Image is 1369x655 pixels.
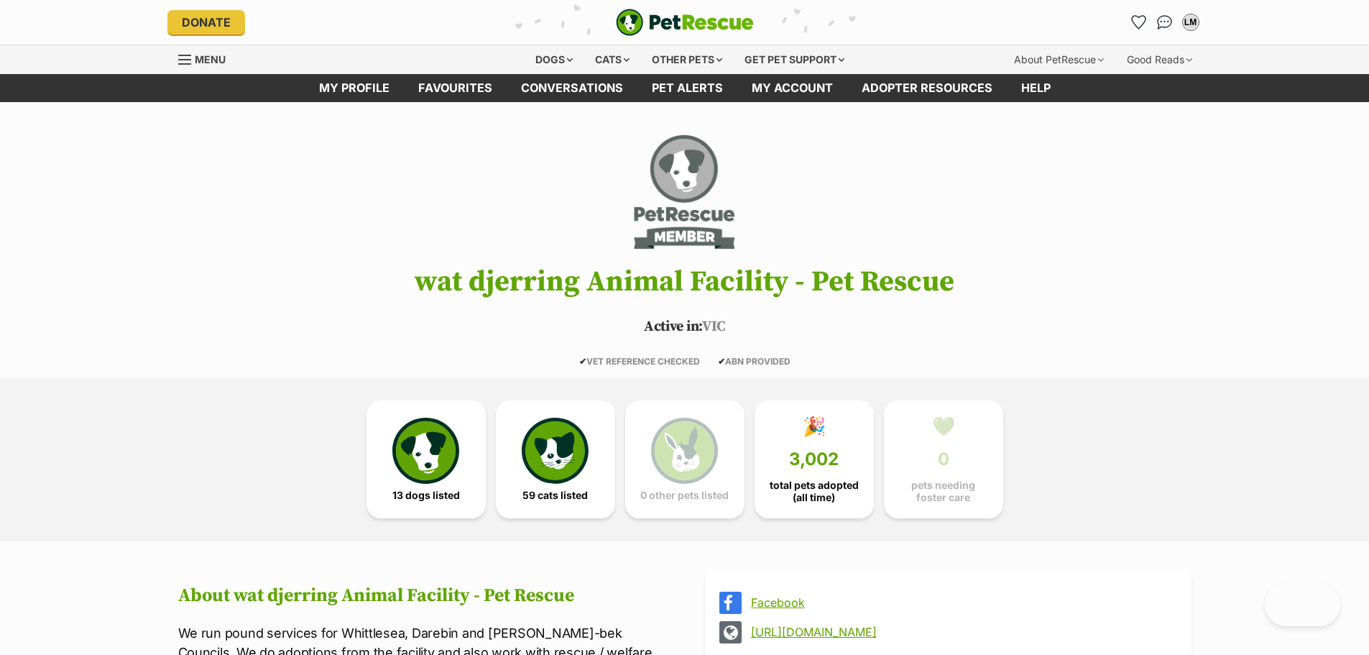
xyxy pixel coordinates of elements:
[718,356,725,367] icon: ✔
[404,74,507,102] a: Favourites
[1117,45,1202,74] div: Good Reads
[1153,11,1176,34] a: Conversations
[896,480,991,503] span: pets needing foster care
[718,356,790,367] span: ABN PROVIDED
[1007,74,1065,102] a: Help
[767,480,862,503] span: total pets adopted (all time)
[789,449,839,470] span: 3,002
[737,74,847,102] a: My account
[496,400,615,518] a: 59 cats listed
[178,585,665,607] h2: About wat djerring Animal Facility - Pet Rescue
[167,10,245,35] a: Donate
[157,266,1213,298] h1: wat djerring Animal Facility - Pet Rescue
[734,45,854,74] div: Get pet support
[644,318,702,336] span: Active in:
[1004,45,1114,74] div: About PetRescue
[751,596,1171,609] a: Facebook
[803,416,826,437] div: 🎉
[616,9,754,36] a: PetRescue
[1128,11,1151,34] a: Favourites
[642,45,732,74] div: Other pets
[178,45,236,71] a: Menu
[305,74,404,102] a: My profile
[847,74,1007,102] a: Adopter resources
[651,418,717,484] img: bunny-icon-b786713a4a21a2fe6d13e954f4cb29d131f1b31f8a74b52ca2c6d2999bc34bbe.svg
[1128,11,1202,34] ul: Account quick links
[507,74,637,102] a: conversations
[755,400,874,518] a: 🎉 3,002 total pets adopted (all time)
[157,316,1213,338] p: VIC
[751,626,1171,638] a: [URL][DOMAIN_NAME]
[392,490,460,501] span: 13 dogs listed
[630,131,739,253] img: wat djerring Animal Facility - Pet Rescue
[938,449,949,470] span: 0
[637,74,737,102] a: Pet alerts
[616,9,754,36] img: logo-e224e6f780fb5917bec1dbf3a21bbac754714ae5b6737aabdf751b685950b380.svg
[932,416,955,437] div: 💚
[1265,583,1340,626] iframe: Help Scout Beacon - Open
[195,53,226,65] span: Menu
[1184,15,1198,29] div: LM
[1179,11,1202,34] button: My account
[884,400,1003,518] a: 💚 0 pets needing foster care
[579,356,586,367] icon: ✔
[392,418,458,484] img: petrescue-icon-eee76f85a60ef55c4a1927667547b313a7c0e82042636edf73dce9c88f694885.svg
[625,400,745,518] a: 0 other pets listed
[367,400,486,518] a: 13 dogs listed
[640,490,729,501] span: 0 other pets listed
[525,45,583,74] div: Dogs
[1157,15,1172,29] img: chat-41dd97257d64d25036548639549fe6c8038ab92f7586957e7f3b1b290dea8141.svg
[522,490,588,501] span: 59 cats listed
[522,418,588,484] img: cat-icon-068c71abf8fe30c970a85cd354bc8e23425d12f6e8612795f06af48be43a487a.svg
[585,45,640,74] div: Cats
[579,356,700,367] span: VET REFERENCE CHECKED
